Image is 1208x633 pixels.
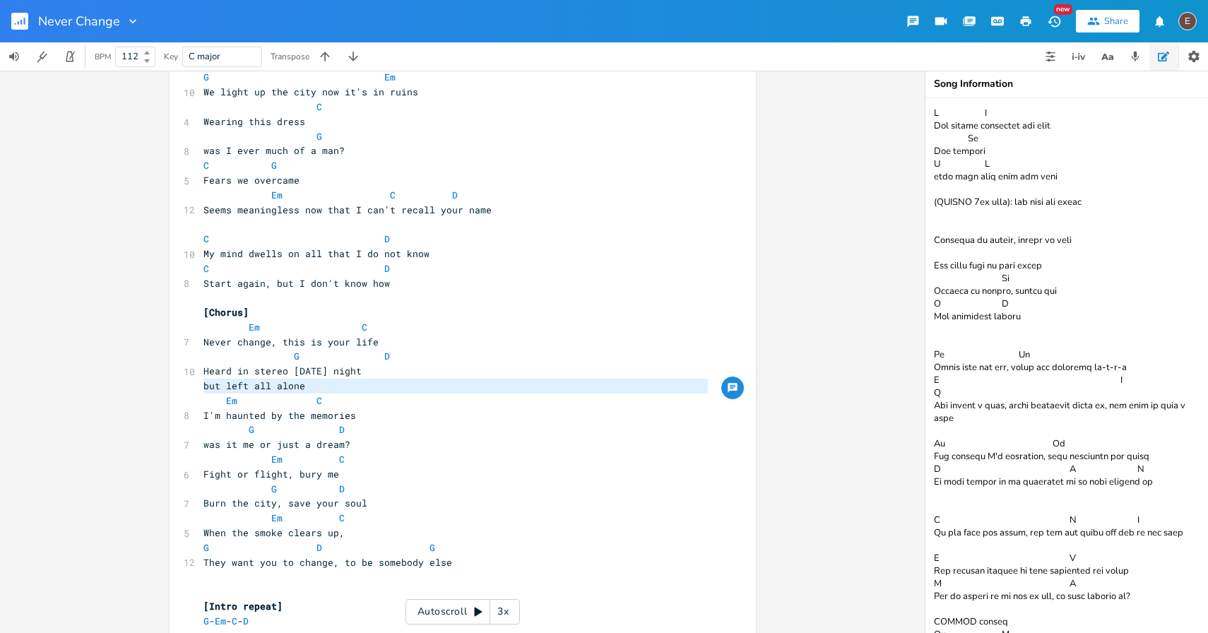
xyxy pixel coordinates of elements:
span: was it me or just a dream? [203,438,350,451]
span: D [384,350,390,362]
span: G [294,350,300,362]
span: C [316,100,322,113]
span: C [339,511,345,524]
div: Share [1104,15,1128,28]
div: BPM [95,53,111,61]
span: G [271,159,277,172]
span: C major [189,50,220,63]
span: Em [271,511,283,524]
span: - - - [203,615,249,627]
span: G [203,71,209,83]
span: We light up the city now it's in ruins [203,85,418,98]
span: C [339,453,345,466]
span: D [384,232,390,245]
span: Start again, but I don't know how [203,277,390,290]
span: was I ever much of a man? [203,144,345,157]
span: Em [384,71,396,83]
span: D [452,189,458,201]
span: G [203,615,209,627]
span: Em [271,189,283,201]
span: C [203,232,209,245]
span: They want you to change, to be somebody else [203,556,452,569]
span: D [316,541,322,554]
div: edward [1178,12,1197,30]
span: G [316,130,322,143]
span: G [271,483,277,495]
span: D [384,262,390,275]
span: G [203,541,209,554]
span: Never Change [38,15,120,28]
span: C [232,615,237,627]
span: G [249,423,254,436]
div: Key [164,52,178,61]
div: Song Information [934,79,1200,89]
span: When the smoke clears up, [203,526,345,539]
span: Em [215,615,226,627]
span: C [316,394,322,407]
textarea: L I Dol sitame consectet adi elit Se Doe tempori U L etdo magn aliq enim adm veni (QUISNO 7ex ull... [925,98,1208,633]
span: D [339,483,345,495]
span: D [243,615,249,627]
span: C [362,321,367,333]
span: Heard in stereo [DATE] night [203,365,362,377]
div: Transpose [271,52,309,61]
span: G [430,541,435,554]
span: Fight or flight, bury me [203,468,339,480]
span: Never change, this is your life [203,336,379,348]
span: C [390,189,396,201]
span: Wearing this dress [203,115,305,128]
span: [Chorus] [203,306,249,319]
button: Share [1076,10,1139,32]
div: Autoscroll [405,599,520,625]
span: I'm haunted by the memories [203,409,356,422]
span: Em [249,321,260,333]
button: E [1178,5,1197,37]
button: New [1040,8,1068,34]
div: New [1054,4,1072,15]
span: but left all alone [203,379,305,392]
span: Burn the city, save your soul [203,497,367,509]
span: C [203,262,209,275]
span: D [339,423,345,436]
span: [Intro repeat] [203,600,283,613]
span: Seems meaningless now that I can't recall your name [203,203,492,216]
span: Em [226,394,237,407]
span: C [203,159,209,172]
span: My mind dwells on all that I do not know [203,247,430,260]
span: Em [271,453,283,466]
span: Fears we overcame [203,174,300,187]
div: 3x [490,599,516,625]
